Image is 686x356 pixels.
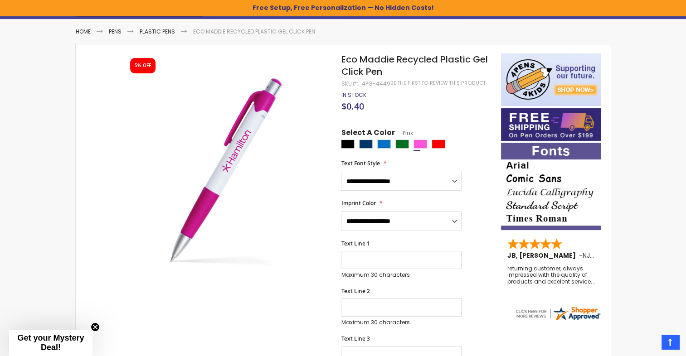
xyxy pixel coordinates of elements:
[341,335,370,342] span: Text Line 3
[390,80,485,87] a: Be the first to review this product
[341,287,370,295] span: Text Line 2
[135,63,151,69] div: 5% OFF
[341,91,366,99] span: In stock
[341,80,358,87] strong: SKU
[394,129,413,137] span: Pink
[341,271,462,279] p: Maximum 30 characters
[501,108,601,141] img: Free shipping on orders over $199
[414,140,427,149] div: Pink
[91,322,100,332] button: Close teaser
[507,251,579,260] span: JB, [PERSON_NAME]
[514,305,601,322] img: 4pens.com widget logo
[9,330,92,356] div: Get your Mystery Deal!Close teaser
[341,319,462,326] p: Maximum 30 characters
[341,240,370,247] span: Text Line 1
[122,67,329,274] img: 4pg-4449-eco-maddie-recycled-plastic-gel-click-pen_pink_1.jpg
[395,140,409,149] div: Green
[193,28,315,35] li: Eco Maddie Recycled Plastic Gel Click Pen
[377,140,391,149] div: Blue Light
[341,199,375,207] span: Imprint Color
[611,332,686,356] iframe: Google Customer Reviews
[501,53,601,106] img: 4pens 4 kids
[359,140,373,149] div: Navy Blue
[432,140,445,149] div: Red
[76,28,91,35] a: Home
[507,265,595,285] div: returning customer, always impressed with the quality of products and excelent service, will retu...
[514,316,601,323] a: 4pens.com certificate URL
[341,100,364,112] span: $0.40
[341,128,394,140] span: Select A Color
[341,140,355,149] div: Black
[17,333,84,352] span: Get your Mystery Deal!
[501,143,601,230] img: font-personalization-examples
[579,251,658,260] span: - ,
[583,251,594,260] span: NJ
[341,53,487,78] span: Eco Maddie Recycled Plastic Gel Click Pen
[109,28,122,35] a: Pens
[361,80,390,87] div: 4PG-4449
[140,28,175,35] a: Plastic Pens
[341,159,379,167] span: Text Font Style
[341,91,366,99] div: Availability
